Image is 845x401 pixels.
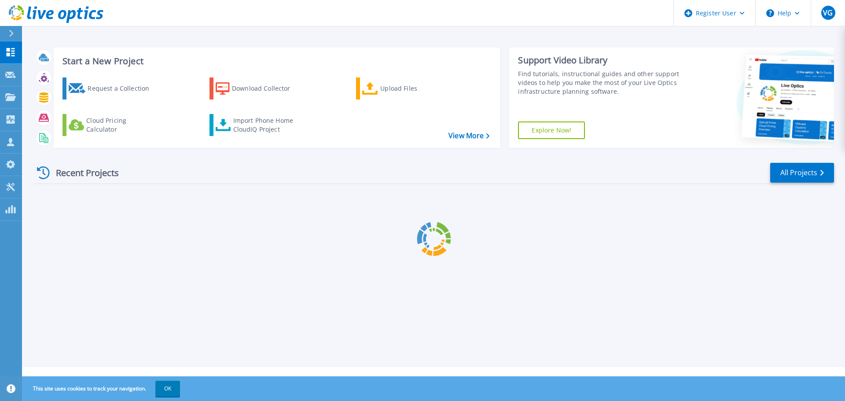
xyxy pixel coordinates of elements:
[823,9,833,16] span: VG
[518,55,683,66] div: Support Video Library
[518,70,683,96] div: Find tutorials, instructional guides and other support videos to help you make the most of your L...
[233,116,302,134] div: Import Phone Home CloudIQ Project
[155,381,180,397] button: OK
[380,80,451,97] div: Upload Files
[24,381,180,397] span: This site uses cookies to track your navigation.
[88,80,158,97] div: Request a Collection
[232,80,302,97] div: Download Collector
[62,77,161,99] a: Request a Collection
[448,132,489,140] a: View More
[86,116,157,134] div: Cloud Pricing Calculator
[518,121,585,139] a: Explore Now!
[770,163,834,183] a: All Projects
[34,162,131,184] div: Recent Projects
[356,77,454,99] a: Upload Files
[62,56,489,66] h3: Start a New Project
[209,77,308,99] a: Download Collector
[62,114,161,136] a: Cloud Pricing Calculator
